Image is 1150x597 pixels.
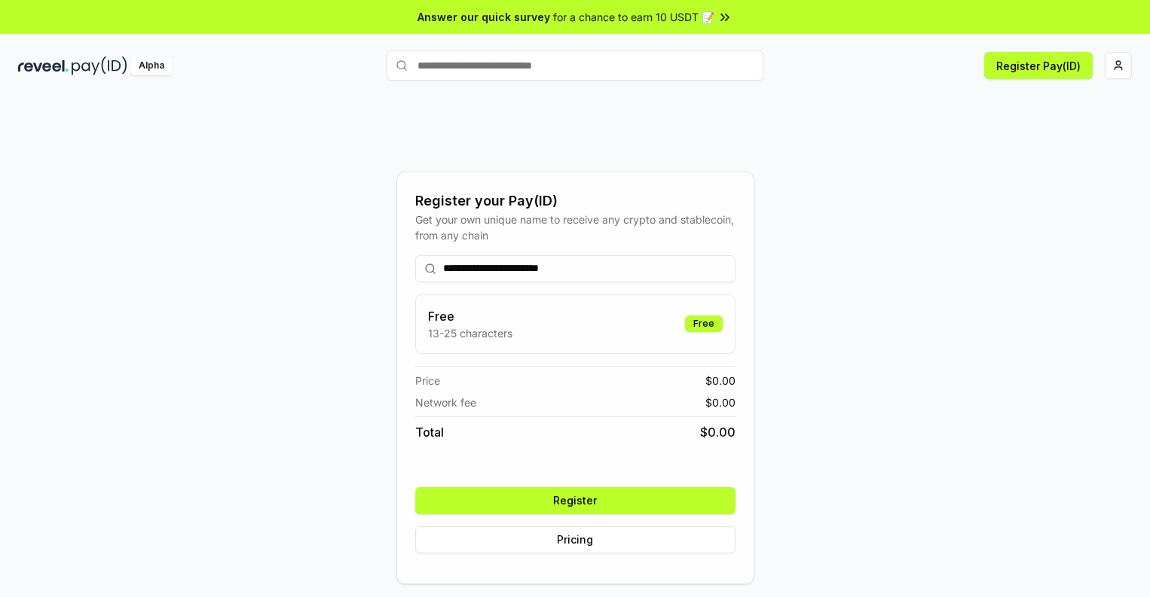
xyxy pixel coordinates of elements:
[553,9,714,25] span: for a chance to earn 10 USDT 📝
[72,56,127,75] img: pay_id
[685,315,723,332] div: Free
[130,56,173,75] div: Alpha
[18,56,69,75] img: reveel_dark
[415,487,736,514] button: Register
[984,52,1093,79] button: Register Pay(ID)
[428,307,512,325] h3: Free
[415,394,476,410] span: Network fee
[415,526,736,553] button: Pricing
[415,373,440,388] span: Price
[415,190,736,212] div: Register your Pay(ID)
[415,423,444,441] span: Total
[705,394,736,410] span: $ 0.00
[415,212,736,243] div: Get your own unique name to receive any crypto and stablecoin, from any chain
[705,373,736,388] span: $ 0.00
[700,423,736,441] span: $ 0.00
[428,325,512,341] p: 13-25 characters
[417,9,550,25] span: Answer our quick survey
